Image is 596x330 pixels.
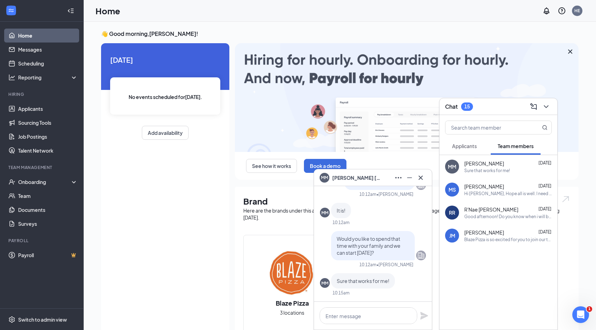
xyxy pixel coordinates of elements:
span: [PERSON_NAME] [464,183,504,190]
h3: Chat [445,103,458,110]
svg: Cross [417,174,425,182]
div: MM [321,280,328,286]
svg: Minimize [405,174,414,182]
img: Blaze Pizza [270,251,314,296]
div: Hi [PERSON_NAME], Hope all is well. I need a tentative start date for you so I can schedule my we... [464,191,552,197]
div: Blaze Pizza is so excited for you to join our team! Do you know anyone else who might be interest... [464,237,552,243]
a: Talent Network [18,144,78,158]
span: It is! [337,207,345,214]
h2: Blaze Pizza [269,299,316,307]
svg: QuestionInfo [558,7,566,15]
div: Team Management [8,164,76,170]
span: Would you like to spend that time with your family and we can start [DATE]? [337,236,400,256]
span: Sure that works for me! [337,278,389,284]
div: MM [448,163,456,170]
div: 10:15am [333,290,350,296]
span: Applicants [452,143,477,149]
svg: MagnifyingGlass [542,125,548,130]
div: Payroll [8,238,76,244]
a: Sourcing Tools [18,116,78,130]
span: [DATE] [538,229,551,235]
iframe: Intercom live chat [572,306,589,323]
span: [PERSON_NAME] [464,160,504,167]
svg: Company [417,251,425,260]
a: Home [18,29,78,43]
div: Here are the brands under this account. Click into a brand to see your locations, managers, job p... [243,207,570,221]
div: 15 [464,103,470,109]
span: 1 [587,306,592,312]
span: [PERSON_NAME] [PERSON_NAME] [332,174,381,182]
span: 3 locations [280,309,304,316]
div: Onboarding [18,178,72,185]
div: 10:12am [359,262,376,268]
img: open.6027fd2a22e1237b5b06.svg [561,195,570,203]
span: [DATE] [538,160,551,166]
div: MS [449,186,456,193]
div: JM [449,232,455,239]
a: Applicants [18,102,78,116]
h1: Brand [243,195,570,207]
span: [DATE] [538,206,551,212]
a: PayrollCrown [18,248,78,262]
span: R'Nae [PERSON_NAME] [464,206,518,213]
div: 10:12am [333,220,350,225]
div: 10:12am [359,191,376,197]
a: Documents [18,203,78,217]
svg: UserCheck [8,178,15,185]
a: Messages [18,43,78,56]
svg: WorkstreamLogo [8,7,15,14]
span: [PERSON_NAME] [464,229,504,236]
span: Team members [498,143,534,149]
span: [DATE] [110,54,220,65]
span: No events scheduled for [DATE] . [129,93,202,101]
span: [DATE] [538,183,551,189]
span: • [PERSON_NAME] [376,191,413,197]
div: MM [321,210,328,216]
div: Switch to admin view [18,316,67,323]
div: Sure that works for me! [464,168,510,174]
svg: Plane [420,312,428,320]
svg: ChevronDown [542,102,550,111]
button: See how it works [246,159,297,173]
a: Surveys [18,217,78,231]
input: Search team member [445,121,528,134]
svg: Analysis [8,74,15,81]
button: ChevronDown [541,101,552,112]
img: payroll-large.gif [235,43,579,152]
button: ComposeMessage [528,101,539,112]
div: Good afternoon! Do you know when i will be getting my schedule to start work? [464,214,552,220]
button: Book a demo [304,159,346,173]
h1: Home [95,5,120,17]
a: Scheduling [18,56,78,70]
button: Ellipses [393,172,404,183]
div: HE [574,8,580,14]
svg: ComposeMessage [529,102,538,111]
svg: Ellipses [394,174,403,182]
div: RR [449,209,455,216]
button: Minimize [404,172,415,183]
div: Hiring [8,91,76,97]
svg: Settings [8,316,15,323]
span: • [PERSON_NAME] [376,262,413,268]
button: Cross [415,172,426,183]
svg: Collapse [67,7,74,14]
svg: Notifications [542,7,551,15]
a: Job Postings [18,130,78,144]
h3: 👋 Good morning, [PERSON_NAME] ! [101,30,579,38]
button: Add availability [142,126,189,140]
svg: Cross [566,47,574,56]
a: Team [18,189,78,203]
div: Reporting [18,74,78,81]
